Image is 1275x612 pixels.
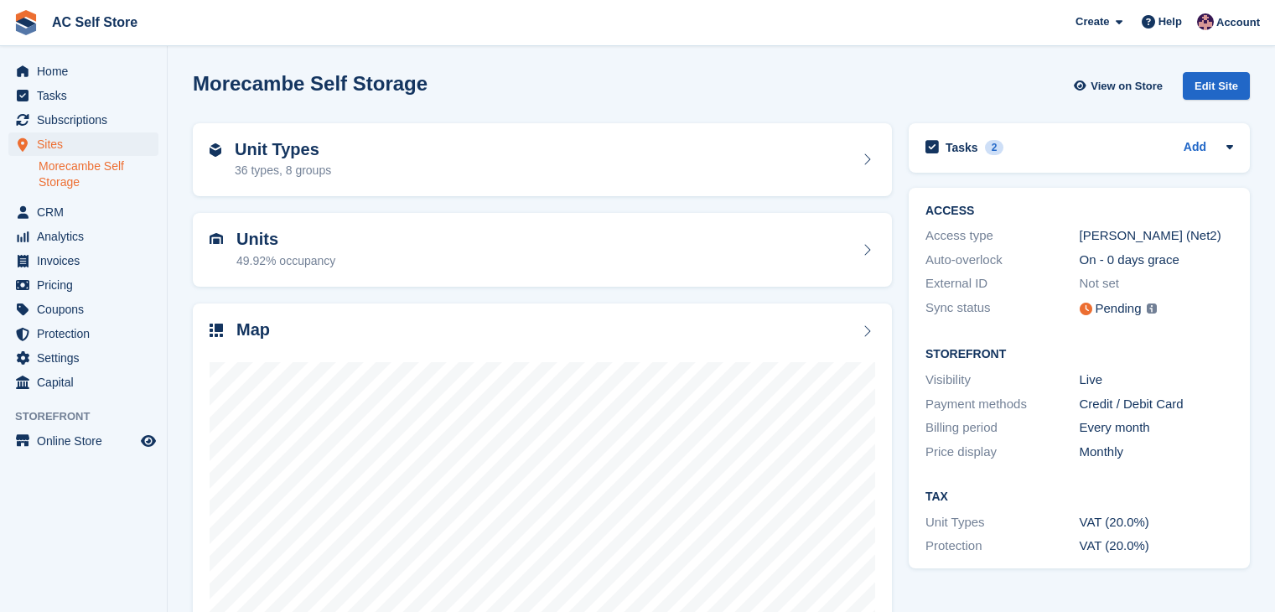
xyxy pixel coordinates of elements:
[8,200,158,224] a: menu
[37,429,137,453] span: Online Store
[37,298,137,321] span: Coupons
[1080,274,1234,293] div: Not set
[8,225,158,248] a: menu
[8,132,158,156] a: menu
[8,371,158,394] a: menu
[925,443,1080,462] div: Price display
[8,60,158,83] a: menu
[37,84,137,107] span: Tasks
[37,346,137,370] span: Settings
[946,140,978,155] h2: Tasks
[1091,78,1163,95] span: View on Store
[1080,418,1234,438] div: Every month
[925,537,1080,556] div: Protection
[193,123,892,197] a: Unit Types 36 types, 8 groups
[235,140,331,159] h2: Unit Types
[925,205,1233,218] h2: ACCESS
[45,8,144,36] a: AC Self Store
[193,72,428,95] h2: Morecambe Self Storage
[15,408,167,425] span: Storefront
[1158,13,1182,30] span: Help
[925,298,1080,319] div: Sync status
[925,274,1080,293] div: External ID
[1080,537,1234,556] div: VAT (20.0%)
[925,513,1080,532] div: Unit Types
[8,108,158,132] a: menu
[8,322,158,345] a: menu
[1183,72,1250,100] div: Edit Site
[37,322,137,345] span: Protection
[37,225,137,248] span: Analytics
[193,213,892,287] a: Units 49.92% occupancy
[8,249,158,272] a: menu
[210,233,223,245] img: unit-icn-7be61d7bf1b0ce9d3e12c5938cc71ed9869f7b940bace4675aadf7bd6d80202e.svg
[1147,303,1157,314] img: icon-info-grey-7440780725fd019a000dd9b08b2336e03edf1995a4989e88bcd33f0948082b44.svg
[1183,72,1250,106] a: Edit Site
[925,251,1080,270] div: Auto-overlock
[8,429,158,453] a: menu
[1075,13,1109,30] span: Create
[1080,251,1234,270] div: On - 0 days grace
[1184,138,1206,158] a: Add
[37,200,137,224] span: CRM
[925,418,1080,438] div: Billing period
[37,273,137,297] span: Pricing
[925,348,1233,361] h2: Storefront
[8,84,158,107] a: menu
[138,431,158,451] a: Preview store
[37,132,137,156] span: Sites
[37,108,137,132] span: Subscriptions
[39,158,158,190] a: Morecambe Self Storage
[37,371,137,394] span: Capital
[1096,299,1142,319] div: Pending
[925,371,1080,390] div: Visibility
[8,346,158,370] a: menu
[210,143,221,157] img: unit-type-icn-2b2737a686de81e16bb02015468b77c625bbabd49415b5ef34ead5e3b44a266d.svg
[8,298,158,321] a: menu
[13,10,39,35] img: stora-icon-8386f47178a22dfd0bd8f6a31ec36ba5ce8667c1dd55bd0f319d3a0aa187defe.svg
[1080,395,1234,414] div: Credit / Debit Card
[1080,513,1234,532] div: VAT (20.0%)
[925,490,1233,504] h2: Tax
[1197,13,1214,30] img: Ted Cox
[1080,371,1234,390] div: Live
[37,60,137,83] span: Home
[985,140,1004,155] div: 2
[1216,14,1260,31] span: Account
[236,230,335,249] h2: Units
[925,395,1080,414] div: Payment methods
[8,273,158,297] a: menu
[1071,72,1169,100] a: View on Store
[37,249,137,272] span: Invoices
[236,320,270,340] h2: Map
[925,226,1080,246] div: Access type
[210,324,223,337] img: map-icn-33ee37083ee616e46c38cad1a60f524a97daa1e2b2c8c0bc3eb3415660979fc1.svg
[1080,443,1234,462] div: Monthly
[1080,226,1234,246] div: [PERSON_NAME] (Net2)
[236,252,335,270] div: 49.92% occupancy
[235,162,331,179] div: 36 types, 8 groups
